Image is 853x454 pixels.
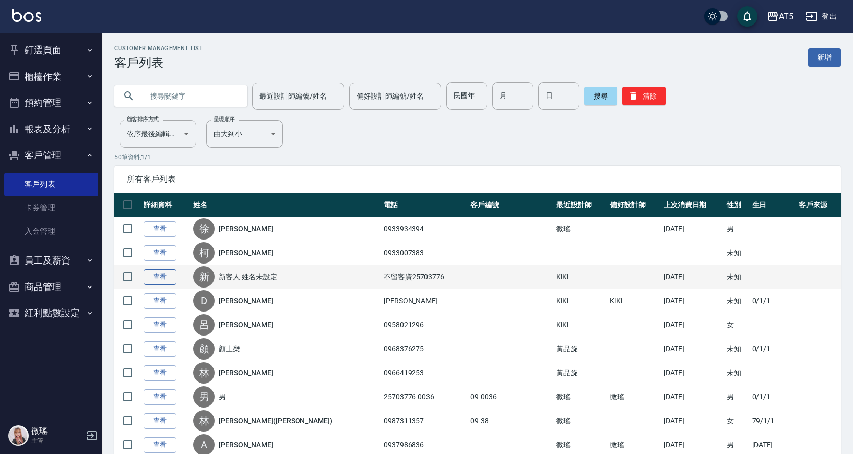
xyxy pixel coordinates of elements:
h3: 客戶列表 [114,56,203,70]
td: 0/1/1 [750,289,797,313]
div: 林 [193,362,215,384]
td: 微瑤 [554,217,607,241]
button: 釘選頁面 [4,37,98,63]
a: [PERSON_NAME] [219,296,273,306]
a: 查看 [144,389,176,405]
td: [DATE] [661,409,724,433]
td: 0968376275 [381,337,468,361]
td: [DATE] [661,337,724,361]
td: 女 [724,313,750,337]
h2: Customer Management List [114,45,203,52]
td: [PERSON_NAME] [381,289,468,313]
div: D [193,290,215,312]
div: AT5 [779,10,793,23]
p: 50 筆資料, 1 / 1 [114,153,841,162]
a: 客戶列表 [4,173,98,196]
td: 0/1/1 [750,337,797,361]
td: [DATE] [661,361,724,385]
a: 查看 [144,317,176,333]
th: 上次消費日期 [661,193,724,217]
td: 不留客資25703776 [381,265,468,289]
td: 男 [724,385,750,409]
td: 0958021296 [381,313,468,337]
a: [PERSON_NAME] [219,320,273,330]
button: 登出 [801,7,841,26]
td: KiKi [554,313,607,337]
div: 柯 [193,242,215,264]
td: [DATE] [661,289,724,313]
a: [PERSON_NAME] [219,440,273,450]
a: 入金管理 [4,220,98,243]
td: [DATE] [661,313,724,337]
p: 主管 [31,436,83,445]
td: 微瑤 [554,409,607,433]
td: 25703776-0036 [381,385,468,409]
a: 新增 [808,48,841,67]
td: KiKi [607,289,661,313]
div: 呂 [193,314,215,336]
td: 0/1/1 [750,385,797,409]
span: 所有客戶列表 [127,174,828,184]
td: 微瑤 [554,385,607,409]
td: [DATE] [661,265,724,289]
th: 性別 [724,193,750,217]
a: 查看 [144,221,176,237]
th: 最近設計師 [554,193,607,217]
td: 未知 [724,361,750,385]
a: [PERSON_NAME]([PERSON_NAME]) [219,416,333,426]
a: 查看 [144,293,176,309]
a: 查看 [144,245,176,261]
label: 顧客排序方式 [127,115,159,123]
th: 客戶編號 [468,193,554,217]
td: 未知 [724,265,750,289]
button: save [737,6,757,27]
td: 09-0036 [468,385,554,409]
td: 未知 [724,289,750,313]
div: 新 [193,266,215,288]
button: 客戶管理 [4,142,98,169]
th: 客戶來源 [796,193,841,217]
a: 查看 [144,341,176,357]
div: 依序最後編輯時間 [120,120,196,148]
td: [DATE] [661,385,724,409]
button: 搜尋 [584,87,617,105]
td: 未知 [724,337,750,361]
div: 由大到小 [206,120,283,148]
button: 清除 [622,87,666,105]
td: 黃品旋 [554,361,607,385]
a: 查看 [144,437,176,453]
a: 查看 [144,413,176,429]
input: 搜尋關鍵字 [143,82,239,110]
th: 詳細資料 [141,193,191,217]
a: 卡券管理 [4,196,98,220]
label: 呈現順序 [214,115,235,123]
a: 查看 [144,365,176,381]
div: 男 [193,386,215,408]
a: [PERSON_NAME] [219,224,273,234]
td: 女 [724,409,750,433]
a: [PERSON_NAME] [219,248,273,258]
a: 查看 [144,269,176,285]
div: 顏 [193,338,215,360]
th: 生日 [750,193,797,217]
div: 林 [193,410,215,432]
td: 微瑤 [607,385,661,409]
th: 電話 [381,193,468,217]
th: 偏好設計師 [607,193,661,217]
td: 未知 [724,241,750,265]
td: 男 [724,217,750,241]
a: 顏土椉 [219,344,240,354]
td: 0933934394 [381,217,468,241]
h5: 微瑤 [31,426,83,436]
td: KiKi [554,265,607,289]
td: [DATE] [661,217,724,241]
button: AT5 [763,6,797,27]
button: 預約管理 [4,89,98,116]
button: 報表及分析 [4,116,98,142]
th: 姓名 [191,193,381,217]
a: [PERSON_NAME] [219,368,273,378]
button: 商品管理 [4,274,98,300]
div: 徐 [193,218,215,240]
td: KiKi [554,289,607,313]
a: 男 [219,392,226,402]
